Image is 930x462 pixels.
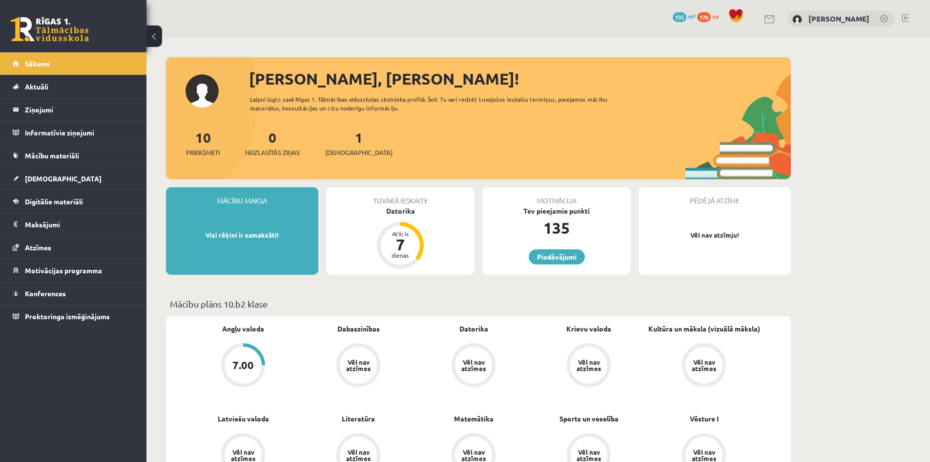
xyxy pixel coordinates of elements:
a: 135 mP [673,12,696,20]
div: Vēl nav atzīmes [460,449,487,462]
legend: Ziņojumi [25,98,134,121]
div: Mācību maksa [166,187,318,206]
a: Maksājumi [13,213,134,236]
span: [DEMOGRAPHIC_DATA] [325,148,393,157]
a: 1[DEMOGRAPHIC_DATA] [325,129,393,157]
div: Datorika [326,206,475,216]
a: Aktuāli [13,75,134,98]
span: [DEMOGRAPHIC_DATA] [25,174,102,183]
span: Mācību materiāli [25,151,79,160]
div: Atlicis [386,231,415,237]
a: Digitālie materiāli [13,190,134,213]
div: Vēl nav atzīmes [460,359,487,372]
legend: Informatīvie ziņojumi [25,121,134,144]
div: [PERSON_NAME], [PERSON_NAME]! [249,67,791,90]
span: Neizlasītās ziņas [245,148,300,157]
div: Motivācija [482,187,631,206]
a: Vēl nav atzīmes [301,343,416,389]
span: xp [712,12,719,20]
div: Vēl nav atzīmes [690,359,718,372]
div: Vēl nav atzīmes [345,359,372,372]
a: Matemātika [454,414,494,424]
div: 7 [386,237,415,252]
a: Dabaszinības [337,324,380,334]
span: 135 [673,12,686,22]
div: 7.00 [232,360,254,371]
p: Visi rēķini ir samaksāti! [171,230,313,240]
a: [PERSON_NAME] [808,14,869,23]
div: Tev pieejamie punkti [482,206,631,216]
span: Atzīmes [25,243,51,252]
a: 0Neizlasītās ziņas [245,129,300,157]
a: Vēl nav atzīmes [531,343,646,389]
a: Informatīvie ziņojumi [13,121,134,144]
a: [DEMOGRAPHIC_DATA] [13,167,134,190]
a: Atzīmes [13,236,134,259]
a: Vēsture I [690,414,719,424]
a: Mācību materiāli [13,144,134,167]
a: Literatūra [342,414,375,424]
span: Konferences [25,289,66,298]
div: Vēl nav atzīmes [229,449,257,462]
div: Vēl nav atzīmes [575,449,602,462]
legend: Maksājumi [25,213,134,236]
a: 10Priekšmeti [186,129,220,157]
span: 176 [697,12,711,22]
a: Piedāvājumi [529,249,585,264]
span: mP [688,12,696,20]
img: Kristers Raginskis [792,15,802,24]
span: Proktoringa izmēģinājums [25,312,110,321]
a: Proktoringa izmēģinājums [13,305,134,328]
a: 7.00 [186,343,301,389]
a: Sākums [13,52,134,75]
a: Kultūra un māksla (vizuālā māksla) [648,324,760,334]
div: Vēl nav atzīmes [690,449,718,462]
a: Konferences [13,282,134,305]
a: 176 xp [697,12,723,20]
span: Priekšmeti [186,148,220,157]
span: Digitālie materiāli [25,197,83,206]
span: Motivācijas programma [25,266,102,275]
a: Ziņojumi [13,98,134,121]
div: Tuvākā ieskaite [326,187,475,206]
a: Motivācijas programma [13,259,134,282]
a: Angļu valoda [222,324,264,334]
a: Latviešu valoda [218,414,269,424]
a: Datorika Atlicis 7 dienas [326,206,475,270]
div: Vēl nav atzīmes [345,449,372,462]
a: Vēl nav atzīmes [416,343,531,389]
a: Rīgas 1. Tālmācības vidusskola [11,17,89,42]
div: Vēl nav atzīmes [575,359,602,372]
a: Vēl nav atzīmes [646,343,762,389]
a: Sports un veselība [559,414,619,424]
div: Laipni lūgts savā Rīgas 1. Tālmācības vidusskolas skolnieka profilā. Šeit Tu vari redzēt tuvojošo... [250,95,625,112]
p: Vēl nav atzīmju! [643,230,786,240]
span: Aktuāli [25,82,48,91]
p: Mācību plāns 10.b2 klase [170,297,787,310]
div: Pēdējā atzīme [639,187,791,206]
div: 135 [482,216,631,240]
a: Krievu valoda [566,324,611,334]
a: Datorika [459,324,488,334]
span: Sākums [25,59,50,68]
div: dienas [386,252,415,258]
